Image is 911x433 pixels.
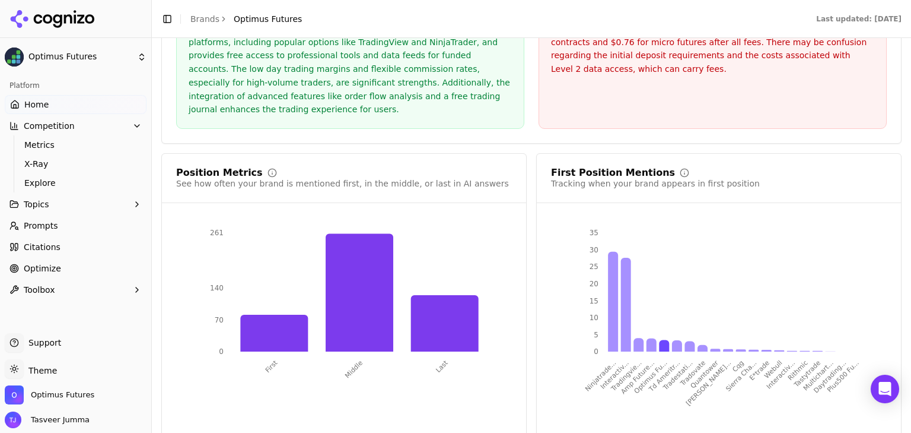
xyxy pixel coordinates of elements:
span: Optimize [24,263,61,274]
button: Open organization switcher [5,385,94,404]
tspan: 0 [594,347,598,356]
div: First Position Mentions [551,168,675,178]
img: Tasveer Jumma [5,412,21,428]
tspan: Interactiv... [599,359,630,390]
span: Citations [24,241,60,253]
span: Metrics [24,139,128,151]
a: Optimize [5,259,146,278]
tspan: 20 [590,280,598,288]
span: Topics [24,198,49,210]
tspan: Td Ameritr... [647,359,681,393]
tspan: Tradovate [679,359,708,388]
span: Tasveer Jumma [26,415,90,425]
tspan: Optimus Fu... [633,359,669,395]
a: Metrics [20,137,132,153]
tspan: Tradingvie... [609,359,643,393]
tspan: Interactiv... [765,359,797,390]
div: Last updated: [DATE] [816,14,902,24]
a: Explore [20,175,132,191]
tspan: Ninjatrade... [584,359,617,393]
div: Open Intercom Messenger [871,375,899,403]
a: X-Ray [20,156,132,172]
div: See how often your brand is mentioned first, in the middle, or last in AI answers [176,178,509,189]
span: Theme [24,366,57,375]
tspan: Quantower [689,359,720,390]
tspan: Middle [343,359,364,380]
tspan: 25 [590,263,598,271]
div: The brand is highly regarded for its low trading fees, competitive commission structures, and str... [189,8,512,116]
tspan: Tastytrade [792,359,823,389]
tspan: 30 [590,246,598,254]
tspan: 35 [590,229,598,237]
button: Open user button [5,412,90,428]
div: Some users report that total effective per-side costs can be higher than expected due to addition... [551,8,874,76]
tspan: Multichart... [802,359,835,392]
tspan: Sierra Cha... [724,359,758,393]
span: Optimus Futures [28,52,132,62]
tspan: 140 [210,284,224,292]
div: Platform [5,76,146,95]
tspan: [PERSON_NAME]... [684,359,732,407]
span: Support [24,337,61,349]
tspan: First [264,359,279,374]
tspan: 15 [590,297,598,305]
tspan: 261 [210,229,224,237]
tspan: Plus500 Fu... [826,359,861,394]
tspan: Webull [763,359,783,380]
span: Competition [24,120,75,132]
span: Optimus Futures [31,390,94,400]
button: Topics [5,195,146,214]
a: Citations [5,238,146,257]
nav: breadcrumb [190,13,302,25]
button: Toolbox [5,280,146,299]
tspan: 10 [590,314,598,322]
span: Explore [24,177,128,189]
tspan: 0 [219,347,224,356]
tspan: Cqg [731,359,746,374]
tspan: Daytrading... [812,359,848,394]
img: Optimus Futures [5,48,24,67]
tspan: E*trade [748,359,771,382]
tspan: Rithmic [786,359,810,382]
a: Home [5,95,146,114]
div: Tracking when your brand appears in first position [551,178,760,189]
a: Brands [190,14,219,24]
span: X-Ray [24,158,128,170]
span: Toolbox [24,284,55,296]
tspan: Tradestati... [661,359,695,392]
span: Prompts [24,220,58,232]
tspan: 5 [594,331,598,339]
img: Optimus Futures [5,385,24,404]
button: Competition [5,116,146,135]
tspan: Amp Future... [619,359,656,396]
a: Prompts [5,216,146,235]
tspan: Last [434,359,450,374]
span: Home [24,99,49,110]
span: Optimus Futures [234,13,302,25]
div: Position Metrics [176,168,263,178]
tspan: 70 [215,316,224,324]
